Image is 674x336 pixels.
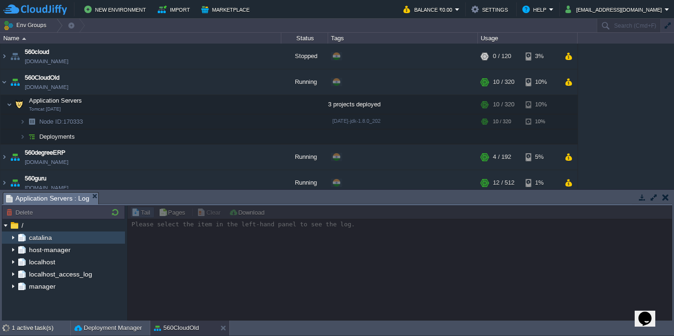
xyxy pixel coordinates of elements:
img: AMDAwAAAACH5BAEAAAAALAAAAAABAAEAAAICRAEAOw== [20,114,25,129]
button: Env Groups [3,19,50,32]
div: Running [281,69,328,95]
img: AMDAwAAAACH5BAEAAAAALAAAAAABAAEAAAICRAEAOw== [8,44,22,69]
span: Application Servers [28,97,83,105]
div: 10% [526,69,556,95]
a: localhost_access_log [27,270,94,278]
button: [EMAIL_ADDRESS][DOMAIN_NAME] [565,4,665,15]
div: Running [281,170,328,195]
img: AMDAwAAAACH5BAEAAAAALAAAAAABAAEAAAICRAEAOw== [8,170,22,195]
button: Help [522,4,549,15]
a: Node ID:170333 [38,118,84,126]
img: AMDAwAAAACH5BAEAAAAALAAAAAABAAEAAAICRAEAOw== [20,129,25,144]
button: Delete [6,208,36,217]
a: [DOMAIN_NAME] [25,82,68,92]
img: CloudJiffy [3,4,67,15]
img: AMDAwAAAACH5BAEAAAAALAAAAAABAAEAAAICRAEAOw== [8,69,22,95]
a: 560cloud [25,47,49,57]
img: AMDAwAAAACH5BAEAAAAALAAAAAABAAEAAAICRAEAOw== [0,144,8,170]
a: [DOMAIN_NAME] [25,157,68,167]
a: Deployments [38,133,76,141]
span: Tomcat [DATE] [29,106,61,112]
button: Balance ₹0.00 [403,4,455,15]
a: manager [27,282,57,291]
a: 560guru [25,174,46,183]
div: 0 / 120 [493,44,511,69]
a: localhost [27,258,57,266]
a: / [20,221,25,230]
a: Application ServersTomcat [DATE] [28,97,83,104]
div: Status [282,33,328,44]
button: Settings [471,4,511,15]
div: 1 active task(s) [12,321,70,336]
div: Name [1,33,281,44]
img: AMDAwAAAACH5BAEAAAAALAAAAAABAAEAAAICRAEAOw== [22,37,26,40]
a: 560degreeERP [25,148,66,157]
a: host-manager [27,246,72,254]
img: AMDAwAAAACH5BAEAAAAALAAAAAABAAEAAAICRAEAOw== [25,129,38,144]
img: AMDAwAAAACH5BAEAAAAALAAAAAABAAEAAAICRAEAOw== [13,95,26,114]
div: Running [281,144,328,170]
div: Tags [329,33,477,44]
div: 10 / 320 [493,114,511,129]
img: AMDAwAAAACH5BAEAAAAALAAAAAABAAEAAAICRAEAOw== [0,44,8,69]
span: 170333 [38,118,84,126]
div: 10% [526,114,556,129]
button: 560CloudOld [154,323,199,333]
div: Usage [478,33,577,44]
button: New Environment [84,4,149,15]
span: Application Servers : Log [6,193,89,204]
div: 4 / 192 [493,144,511,170]
a: [DOMAIN_NAME] [25,57,68,66]
div: 3 projects deployed [328,95,478,114]
button: Import [158,4,193,15]
span: Node ID: [39,118,63,125]
div: Stopped [281,44,328,69]
div: 3% [526,44,556,69]
img: AMDAwAAAACH5BAEAAAAALAAAAAABAAEAAAICRAEAOw== [7,95,12,114]
button: Marketplace [201,4,252,15]
div: 12 / 512 [493,170,514,195]
a: catalina [27,233,53,242]
div: 5% [526,144,556,170]
div: 10% [526,95,556,114]
img: AMDAwAAAACH5BAEAAAAALAAAAAABAAEAAAICRAEAOw== [0,69,8,95]
img: AMDAwAAAACH5BAEAAAAALAAAAAABAAEAAAICRAEAOw== [8,144,22,170]
a: [DOMAIN_NAME] [25,183,68,193]
img: AMDAwAAAACH5BAEAAAAALAAAAAABAAEAAAICRAEAOw== [0,170,8,195]
div: 10 / 320 [493,95,514,114]
div: 10 / 320 [493,69,514,95]
button: Deployment Manager [74,323,142,333]
iframe: chat widget [635,299,665,327]
a: 560CloudOld [25,73,59,82]
span: [DATE]-jdk-1.8.0_202 [332,118,381,124]
div: 1% [526,170,556,195]
img: AMDAwAAAACH5BAEAAAAALAAAAAABAAEAAAICRAEAOw== [25,114,38,129]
